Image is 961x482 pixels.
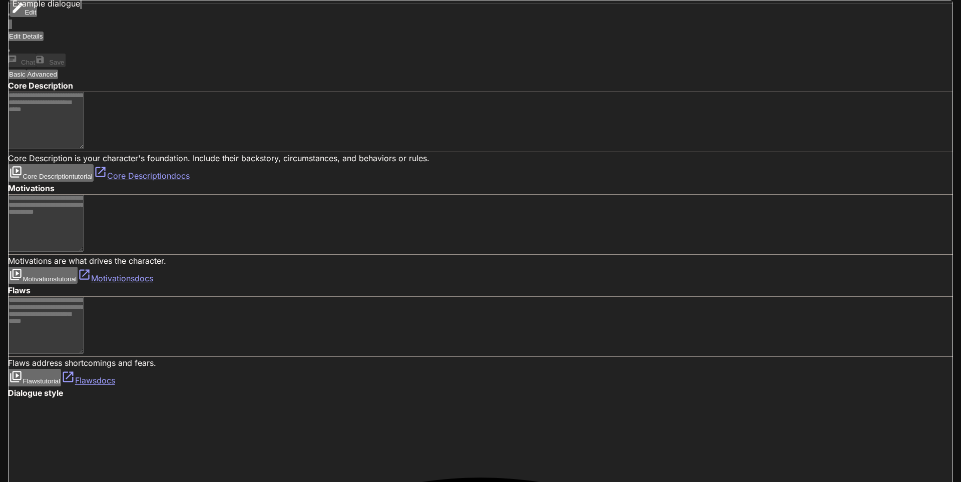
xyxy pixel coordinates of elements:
[8,152,953,164] p: Core Description is your character's foundation. Include their backstory, circumstances, and beha...
[8,80,953,92] h4: Core Description
[78,273,153,283] a: Motivationsdocs
[8,164,94,181] button: Core Descriptiontutorial
[36,54,65,67] button: Save
[9,71,26,78] p: Basic
[28,71,57,78] p: Advanced
[8,369,61,386] button: Flawstutorial
[8,54,36,67] button: Chat
[10,20,12,29] button: Open character details dialog
[8,32,44,41] button: Edit Details
[8,92,953,152] div: label
[8,5,26,23] button: open drawer
[8,50,10,52] button: Open character avatar dialog
[8,284,953,296] h4: Flaws
[8,296,953,357] div: Flaws
[8,20,10,29] button: Open character details dialog
[8,267,78,284] button: Motivationstutorial
[8,255,953,267] p: Motivations are what drives the character.
[8,182,953,194] h4: Motivations
[8,357,953,369] p: Flaws address shortcomings and fears.
[94,171,190,181] a: Core Descriptiondocs
[61,376,115,386] a: Flawsdocs
[8,387,953,399] h4: Dialogue style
